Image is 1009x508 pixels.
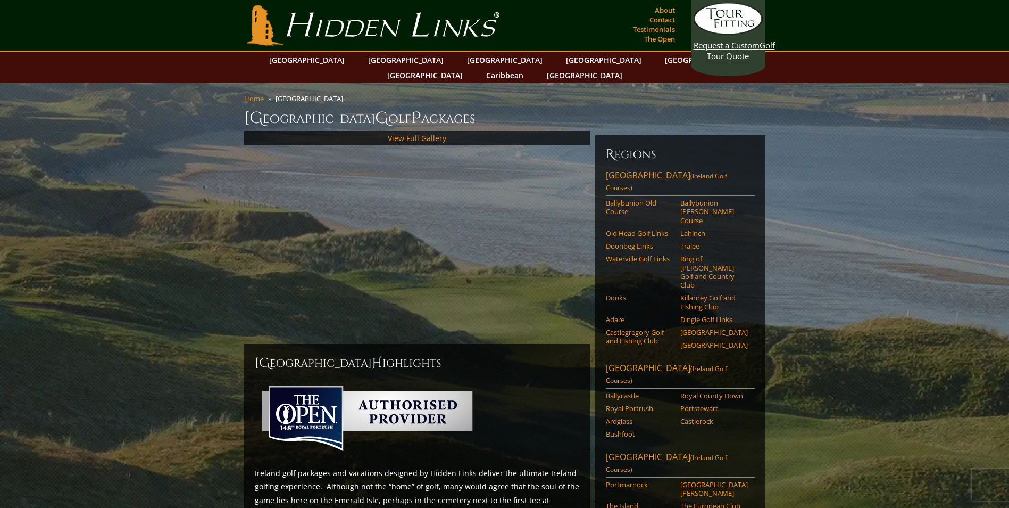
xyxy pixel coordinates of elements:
a: The Open [641,31,678,46]
span: G [375,108,388,129]
li: [GEOGRAPHIC_DATA] [276,94,347,103]
a: [GEOGRAPHIC_DATA] [660,52,746,68]
a: Ballycastle [606,391,673,400]
a: [GEOGRAPHIC_DATA] [561,52,647,68]
a: Lahinch [680,229,748,237]
span: (Ireland Golf Courses) [606,453,727,474]
h2: [GEOGRAPHIC_DATA] ighlights [255,355,579,372]
a: Ballybunion Old Course [606,199,673,216]
a: Caribbean [481,68,529,83]
a: Portmarnock [606,480,673,489]
a: Waterville Golf Links [606,255,673,263]
a: [GEOGRAPHIC_DATA] [264,52,350,68]
span: Request a Custom [694,40,760,51]
a: Dooks [606,293,673,302]
a: [GEOGRAPHIC_DATA] [680,341,748,349]
a: About [652,3,678,18]
span: H [372,355,382,372]
a: Killarney Golf and Fishing Club [680,293,748,311]
a: Ardglass [606,417,673,425]
a: Castlegregory Golf and Fishing Club [606,328,673,346]
a: [GEOGRAPHIC_DATA](Ireland Golf Courses) [606,169,755,196]
span: (Ireland Golf Courses) [606,171,727,192]
a: [GEOGRAPHIC_DATA](Ireland Golf Courses) [606,362,755,389]
a: Ballybunion [PERSON_NAME] Course [680,199,748,225]
span: (Ireland Golf Courses) [606,364,727,385]
a: [GEOGRAPHIC_DATA] [363,52,449,68]
a: Adare [606,315,673,324]
a: [GEOGRAPHIC_DATA][PERSON_NAME] [680,480,748,498]
a: Ring of [PERSON_NAME] Golf and Country Club [680,255,748,289]
span: P [411,108,421,129]
a: [GEOGRAPHIC_DATA] [462,52,548,68]
a: [GEOGRAPHIC_DATA] [541,68,628,83]
a: Bushfoot [606,430,673,438]
a: Request a CustomGolf Tour Quote [694,3,763,61]
a: Testimonials [630,22,678,37]
a: Portstewart [680,404,748,413]
a: [GEOGRAPHIC_DATA] [382,68,468,83]
a: Home [244,94,264,103]
a: Castlerock [680,417,748,425]
a: Old Head Golf Links [606,229,673,237]
a: [GEOGRAPHIC_DATA](Ireland Golf Courses) [606,451,755,478]
a: Tralee [680,242,748,250]
a: Doonbeg Links [606,242,673,250]
a: View Full Gallery [388,133,446,143]
a: [GEOGRAPHIC_DATA] [680,328,748,337]
a: Royal County Down [680,391,748,400]
a: Contact [647,12,678,27]
h6: Regions [606,146,755,163]
h1: [GEOGRAPHIC_DATA] olf ackages [244,108,765,129]
a: Dingle Golf Links [680,315,748,324]
a: Royal Portrush [606,404,673,413]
